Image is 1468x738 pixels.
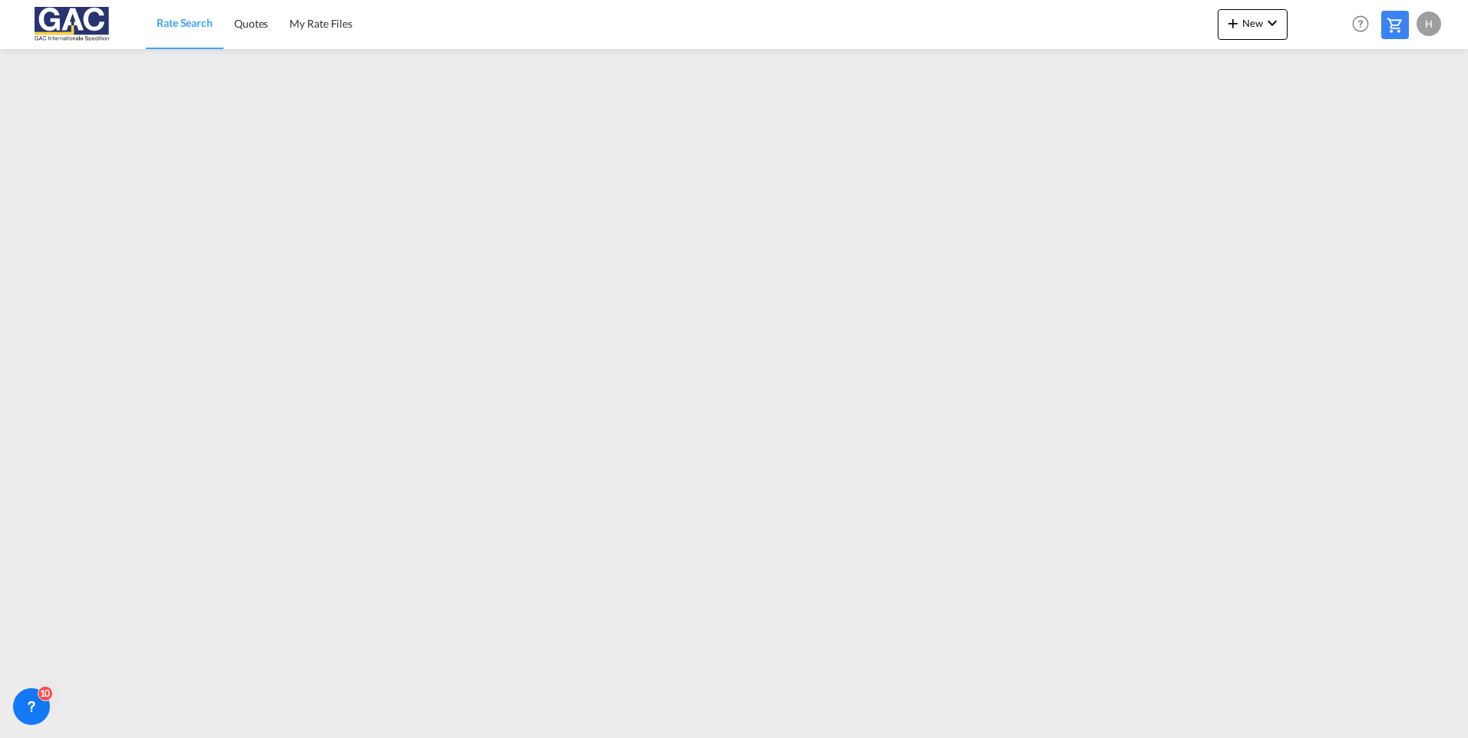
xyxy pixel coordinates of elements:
span: Help [1347,11,1374,37]
div: Help [1347,11,1381,38]
div: H [1417,12,1441,36]
span: Quotes [234,17,268,30]
img: 9f305d00dc7b11eeb4548362177db9c3.png [23,7,127,41]
button: icon-plus 400-fgNewicon-chevron-down [1218,9,1288,40]
span: My Rate Files [289,17,352,30]
span: Rate Search [157,16,213,29]
md-icon: icon-plus 400-fg [1224,14,1242,32]
md-icon: icon-chevron-down [1263,14,1281,32]
span: New [1224,17,1281,29]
